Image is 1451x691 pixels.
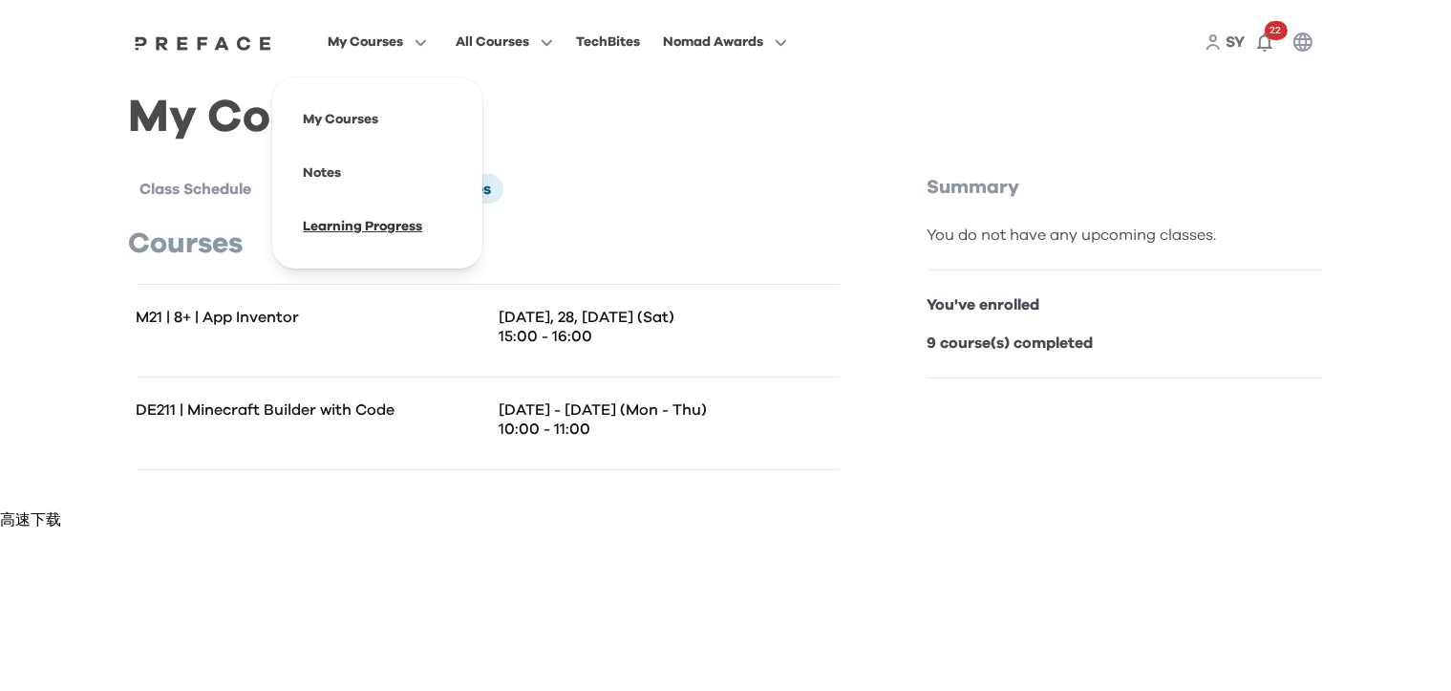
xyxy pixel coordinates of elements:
[928,335,1094,351] b: 9 course(s) completed
[130,34,277,50] a: Preface Logo
[140,182,252,197] span: Class Schedule
[328,31,403,54] span: My Courses
[500,327,840,346] p: 15:00 - 16:00
[137,400,488,420] p: DE211 | Minecraft Builder with Code
[450,30,559,54] button: All Courses
[663,31,763,54] span: Nomad Awards
[1265,21,1288,40] span: 22
[657,30,793,54] button: Nomad Awards
[928,174,1323,201] p: Summary
[928,293,1323,316] p: You've enrolled
[303,113,378,126] a: My Courses
[303,220,422,233] a: Learning Progress
[500,400,840,420] p: [DATE] - [DATE] (Mon - Thu)
[500,420,840,439] p: 10:00 - 11:00
[303,166,341,180] a: Notes
[322,30,433,54] button: My Courses
[1227,34,1246,50] span: SY
[928,224,1323,247] div: You do not have any upcoming classes.
[1246,23,1284,61] button: 22
[500,308,840,327] p: [DATE], 28, [DATE] (Sat)
[456,31,529,54] span: All Courses
[129,227,847,261] p: Courses
[130,35,277,51] img: Preface Logo
[129,107,1323,128] h1: My Courses
[1227,31,1246,54] a: SY
[576,31,640,54] div: TechBites
[137,308,488,327] p: M21 | 8+ | App Inventor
